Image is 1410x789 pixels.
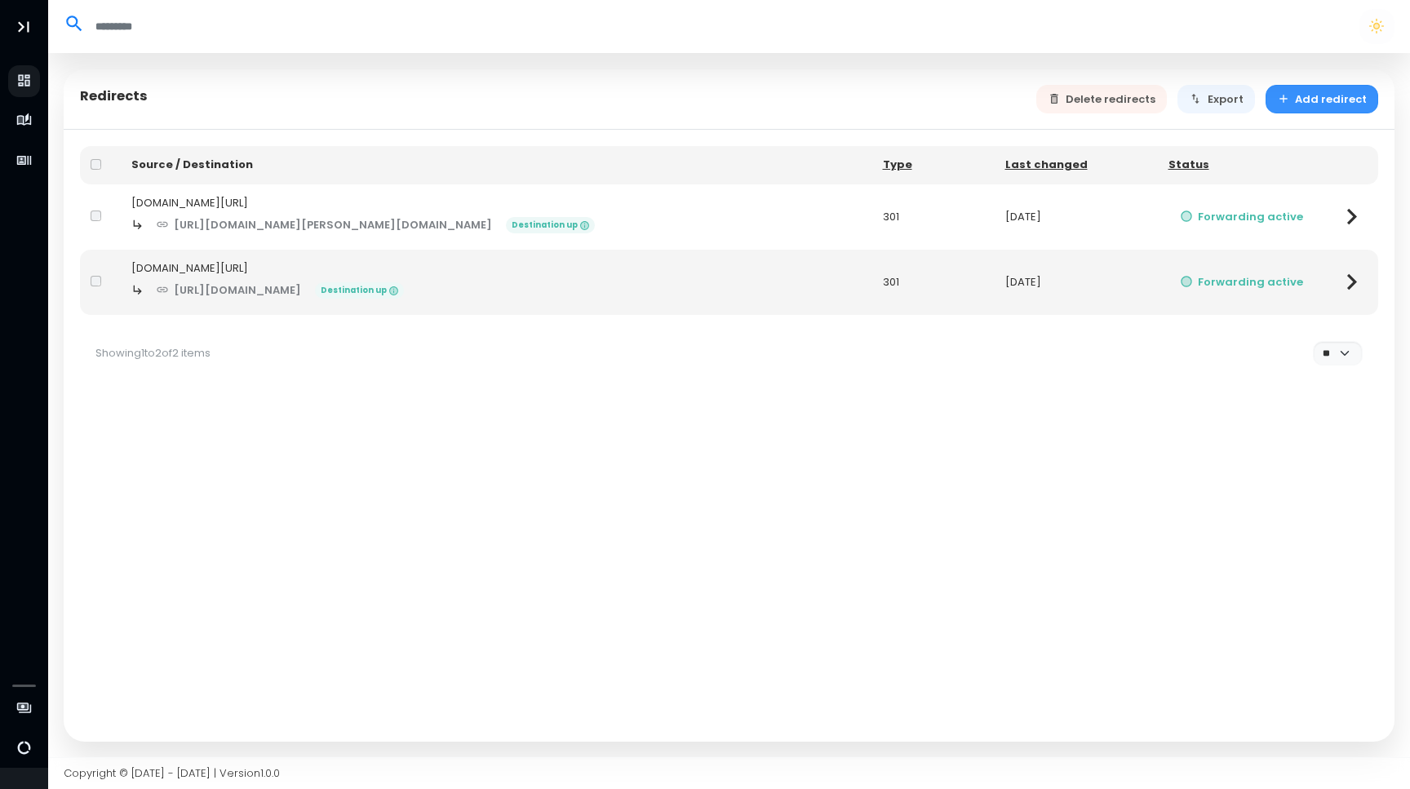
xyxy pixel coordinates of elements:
div: [DOMAIN_NAME][URL] [131,260,862,277]
span: Destination up [506,217,595,233]
h5: Redirects [80,88,148,104]
button: Add redirect [1266,85,1379,113]
button: Forwarding active [1168,268,1315,296]
th: Status [1158,146,1326,184]
span: Copyright © [DATE] - [DATE] | Version 1.0.0 [64,765,280,781]
select: Per [1313,341,1362,365]
div: [DOMAIN_NAME][URL] [131,195,862,211]
span: Showing 1 to 2 of 2 items [95,345,211,361]
span: Destination up [315,282,404,299]
button: Forwarding active [1168,202,1315,231]
th: Last changed [995,146,1158,184]
button: Toggle Aside [8,11,39,42]
td: [DATE] [995,250,1158,315]
td: [DATE] [995,184,1158,250]
a: [URL][DOMAIN_NAME][PERSON_NAME][DOMAIN_NAME] [144,211,504,239]
th: Source / Destination [121,146,872,184]
td: 301 [872,250,995,315]
a: [URL][DOMAIN_NAME] [144,276,313,304]
th: Type [872,146,995,184]
td: 301 [872,184,995,250]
